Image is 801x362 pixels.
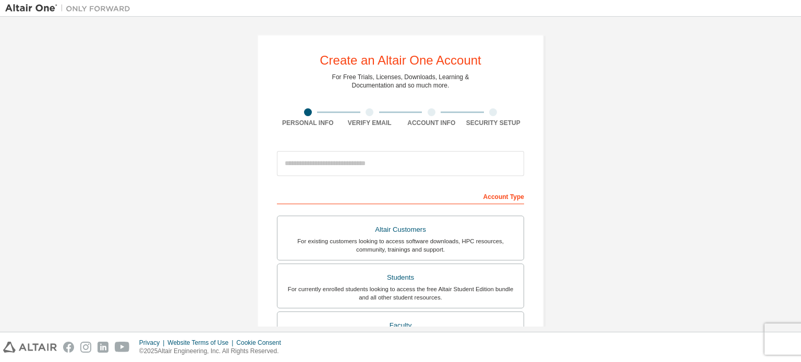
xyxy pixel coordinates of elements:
div: For Free Trials, Licenses, Downloads, Learning & Documentation and so much more. [332,73,469,90]
img: youtube.svg [115,342,130,353]
img: altair_logo.svg [3,342,57,353]
div: Students [284,270,517,285]
img: instagram.svg [80,342,91,353]
div: For currently enrolled students looking to access the free Altair Student Edition bundle and all ... [284,285,517,302]
div: Cookie Consent [236,339,287,347]
div: Altair Customers [284,222,517,237]
div: Account Type [277,188,524,204]
div: Security Setup [463,119,525,127]
div: Faculty [284,318,517,333]
div: Create an Altair One Account [320,54,481,67]
p: © 2025 Altair Engineering, Inc. All Rights Reserved. [139,347,287,356]
img: linkedin.svg [98,342,108,353]
div: Privacy [139,339,167,347]
img: facebook.svg [63,342,74,353]
div: For existing customers looking to access software downloads, HPC resources, community, trainings ... [284,237,517,254]
img: Altair One [5,3,136,14]
div: Personal Info [277,119,339,127]
div: Account Info [400,119,463,127]
div: Website Terms of Use [167,339,236,347]
div: Verify Email [339,119,401,127]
